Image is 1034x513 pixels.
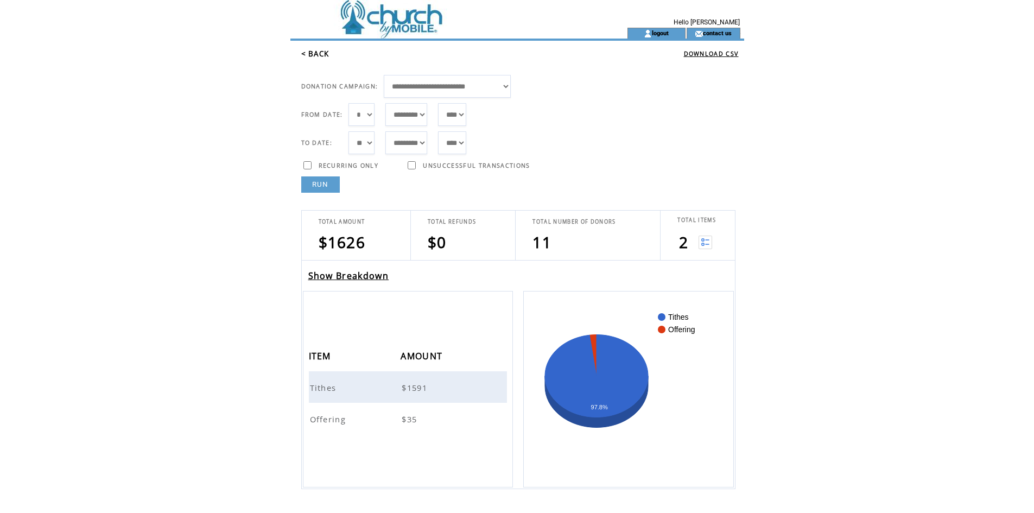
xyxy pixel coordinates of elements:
[401,347,445,368] span: AMOUNT
[301,83,378,90] span: DONATION CAMPAIGN:
[319,218,365,225] span: TOTAL AMOUNT
[699,236,712,249] img: View list
[310,414,349,425] span: Offering
[310,413,349,423] a: Offering
[674,18,740,26] span: Hello [PERSON_NAME]
[309,352,334,359] a: ITEM
[695,29,703,38] img: contact_us_icon.gif
[684,50,739,58] a: DOWNLOAD CSV
[428,218,476,225] span: TOTAL REFUNDS
[668,313,689,321] text: Tithes
[309,347,334,368] span: ITEM
[423,162,530,169] span: UNSUCCESSFUL TRANSACTIONS
[319,162,379,169] span: RECURRING ONLY
[401,352,445,359] a: AMOUNT
[532,232,551,252] span: 11
[308,270,389,282] a: Show Breakdown
[703,29,732,36] a: contact us
[310,382,339,393] span: Tithes
[540,308,716,471] svg: A chart.
[668,325,695,334] text: Offering
[301,176,340,193] a: RUN
[428,232,447,252] span: $0
[301,139,333,147] span: TO DATE:
[679,232,688,252] span: 2
[310,382,339,391] a: Tithes
[319,232,366,252] span: $1626
[644,29,652,38] img: account_icon.gif
[301,111,343,118] span: FROM DATE:
[677,217,716,224] span: TOTAL ITEMS
[402,414,420,425] span: $35
[301,49,329,59] a: < BACK
[652,29,669,36] a: logout
[402,382,430,393] span: $1591
[532,218,616,225] span: TOTAL NUMBER OF DONORS
[591,404,608,410] text: 97.8%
